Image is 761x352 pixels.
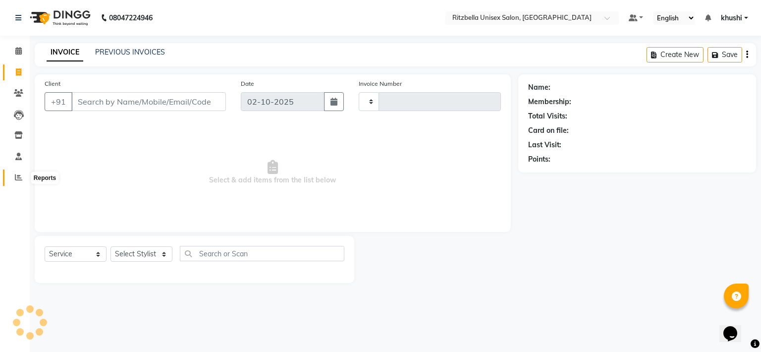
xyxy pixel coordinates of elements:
[528,125,569,136] div: Card on file:
[25,4,93,32] img: logo
[109,4,153,32] b: 08047224946
[180,246,344,261] input: Search or Scan
[528,154,550,165] div: Points:
[45,123,501,222] span: Select & add items from the list below
[721,13,742,23] span: khushi
[359,79,402,88] label: Invoice Number
[45,92,72,111] button: +91
[528,97,571,107] div: Membership:
[45,79,60,88] label: Client
[528,111,567,121] div: Total Visits:
[528,140,561,150] div: Last Visit:
[719,312,751,342] iframe: chat widget
[31,172,58,184] div: Reports
[95,48,165,57] a: PREVIOUS INVOICES
[47,44,83,61] a: INVOICE
[707,47,742,62] button: Save
[71,92,226,111] input: Search by Name/Mobile/Email/Code
[528,82,550,93] div: Name:
[647,47,704,62] button: Create New
[241,79,254,88] label: Date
